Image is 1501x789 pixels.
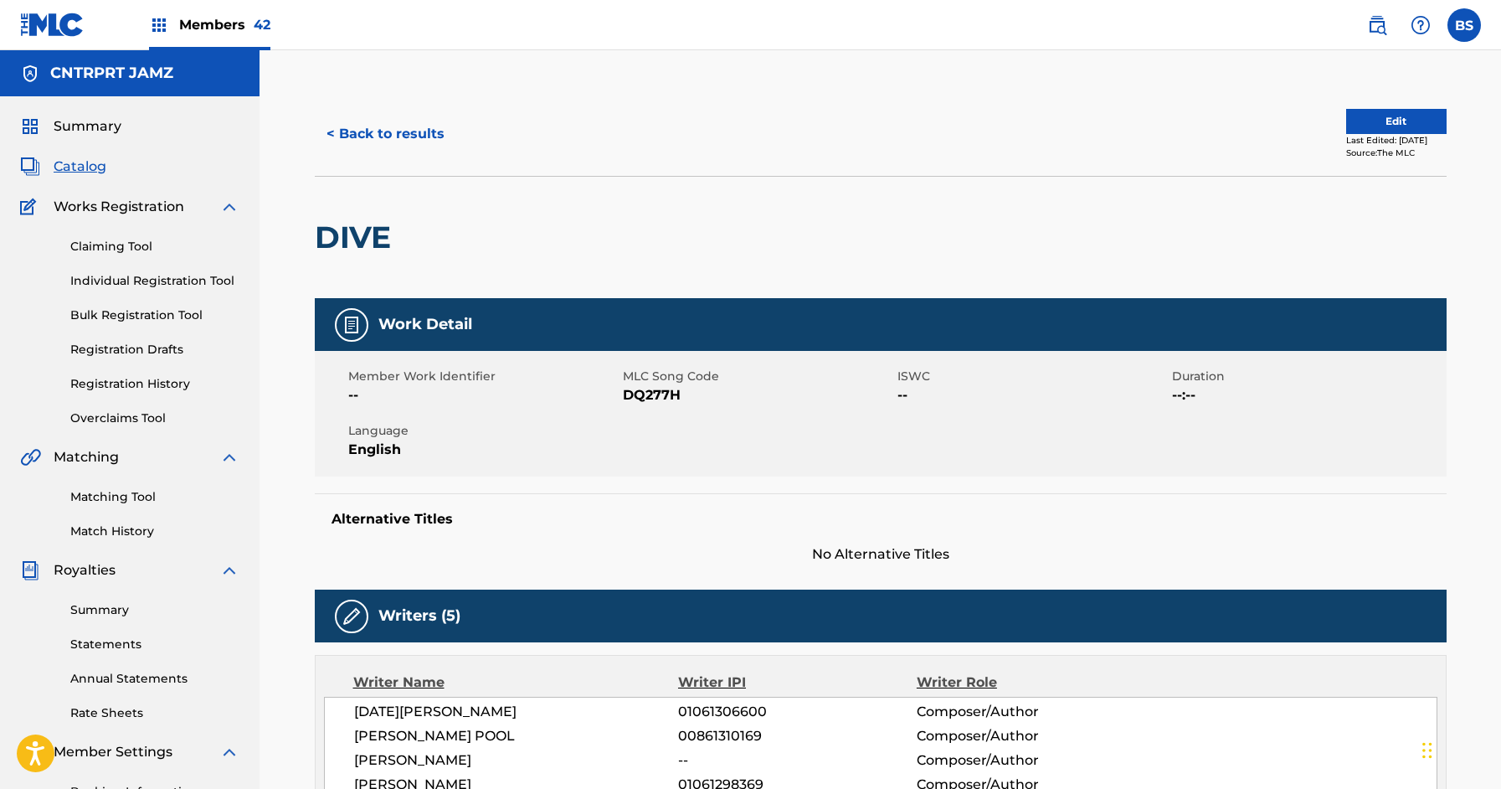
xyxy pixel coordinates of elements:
[70,307,239,324] a: Bulk Registration Tool
[353,673,679,693] div: Writer Name
[20,157,106,177] a: CatalogCatalog
[917,750,1133,771] span: Composer/Author
[348,385,619,405] span: --
[354,726,679,746] span: [PERSON_NAME] POOL
[149,15,169,35] img: Top Rightsholders
[219,197,239,217] img: expand
[1346,134,1447,147] div: Last Edited: [DATE]
[179,15,270,34] span: Members
[20,560,40,580] img: Royalties
[70,488,239,506] a: Matching Tool
[20,157,40,177] img: Catalog
[70,523,239,540] a: Match History
[20,116,40,137] img: Summary
[1172,385,1442,405] span: --:--
[54,157,106,177] span: Catalog
[678,726,916,746] span: 00861310169
[20,13,85,37] img: MLC Logo
[50,64,173,83] h5: CNTRPRT JAMZ
[219,742,239,762] img: expand
[54,197,184,217] span: Works Registration
[332,511,1430,528] h5: Alternative Titles
[219,560,239,580] img: expand
[1454,523,1501,657] iframe: Resource Center
[354,702,679,722] span: [DATE][PERSON_NAME]
[917,673,1133,693] div: Writer Role
[70,670,239,688] a: Annual Statements
[342,315,362,335] img: Work Detail
[1346,147,1447,159] div: Source: The MLC
[54,560,116,580] span: Royalties
[342,606,362,627] img: Writers
[678,702,916,722] span: 01061306600
[623,385,893,405] span: DQ277H
[70,636,239,653] a: Statements
[378,606,460,626] h5: Writers (5)
[678,673,917,693] div: Writer IPI
[1447,8,1481,42] div: User Menu
[917,702,1133,722] span: Composer/Author
[70,601,239,619] a: Summary
[1346,109,1447,134] button: Edit
[1422,725,1432,776] div: Drag
[315,219,399,256] h2: DIVE
[315,113,456,155] button: < Back to results
[1172,368,1442,385] span: Duration
[54,447,119,467] span: Matching
[70,272,239,290] a: Individual Registration Tool
[378,315,472,334] h5: Work Detail
[1360,8,1394,42] a: Public Search
[623,368,893,385] span: MLC Song Code
[70,238,239,255] a: Claiming Tool
[219,447,239,467] img: expand
[254,17,270,33] span: 42
[315,544,1447,565] span: No Alternative Titles
[897,385,1168,405] span: --
[20,116,121,137] a: SummarySummary
[1417,709,1501,789] iframe: Chat Widget
[348,368,619,385] span: Member Work Identifier
[1367,15,1387,35] img: search
[348,440,619,460] span: English
[348,422,619,440] span: Language
[70,341,239,358] a: Registration Drafts
[54,742,172,762] span: Member Settings
[20,64,40,84] img: Accounts
[70,410,239,427] a: Overclaims Tool
[1404,8,1437,42] div: Help
[70,375,239,393] a: Registration History
[897,368,1168,385] span: ISWC
[917,726,1133,746] span: Composer/Author
[1411,15,1431,35] img: help
[20,197,42,217] img: Works Registration
[354,750,679,771] span: [PERSON_NAME]
[678,750,916,771] span: --
[54,116,121,137] span: Summary
[70,704,239,722] a: Rate Sheets
[20,447,41,467] img: Matching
